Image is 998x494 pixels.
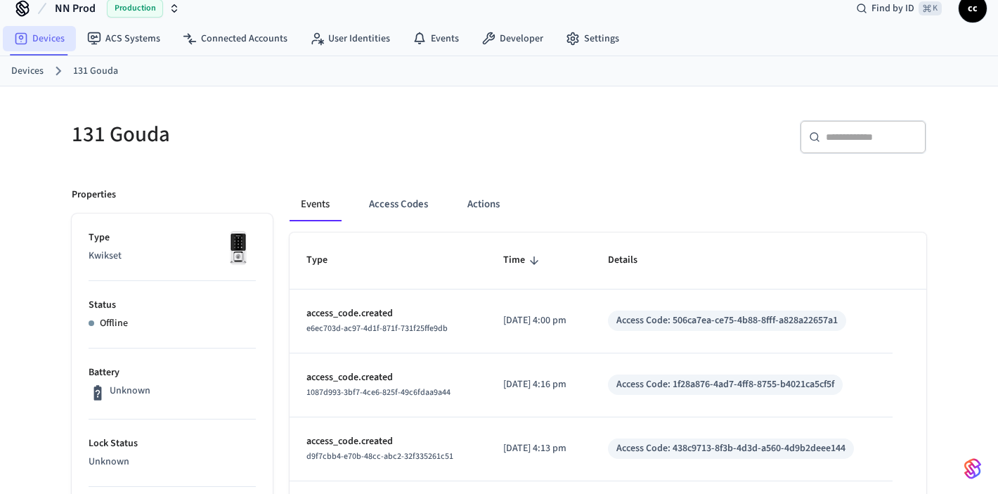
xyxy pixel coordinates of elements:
p: access_code.created [306,370,469,385]
div: ant example [290,188,926,221]
a: User Identities [299,26,401,51]
h5: 131 Gouda [72,120,491,149]
a: Devices [11,64,44,79]
p: Offline [100,316,128,331]
p: Properties [72,188,116,202]
button: Events [290,188,341,221]
a: Settings [555,26,630,51]
p: [DATE] 4:00 pm [503,313,574,328]
span: Details [608,249,656,271]
span: e6ec703d-ac97-4d1f-871f-731f25ffe9db [306,323,448,334]
p: Unknown [110,384,150,398]
p: access_code.created [306,306,469,321]
span: d9f7cbb4-e70b-48cc-abc2-32f335261c51 [306,450,453,462]
button: Access Codes [358,188,439,221]
div: Access Code: 438c9713-8f3b-4d3d-a560-4d9b2deee144 [616,441,845,456]
p: Battery [89,365,256,380]
a: Developer [470,26,555,51]
p: [DATE] 4:13 pm [503,441,574,456]
p: access_code.created [306,434,469,449]
button: Actions [456,188,511,221]
p: [DATE] 4:16 pm [503,377,574,392]
p: Lock Status [89,436,256,451]
p: Unknown [89,455,256,469]
a: Connected Accounts [171,26,299,51]
a: ACS Systems [76,26,171,51]
img: Kwikset Halo Touchscreen Wifi Enabled Smart Lock, Polished Chrome, Front [221,230,256,266]
p: Kwikset [89,249,256,264]
a: 131 Gouda [73,64,118,79]
span: ⌘ K [919,1,942,15]
div: Access Code: 506ca7ea-ce75-4b88-8fff-a828a22657a1 [616,313,838,328]
a: Devices [3,26,76,51]
p: Status [89,298,256,313]
span: 1087d993-3bf7-4ce6-825f-49c6fdaa9a44 [306,386,451,398]
a: Events [401,26,470,51]
img: SeamLogoGradient.69752ec5.svg [964,457,981,480]
p: Type [89,230,256,245]
div: Access Code: 1f28a876-4ad7-4ff8-8755-b4021ca5cf5f [616,377,834,392]
span: Time [503,249,543,271]
span: Find by ID [871,1,914,15]
span: Type [306,249,346,271]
